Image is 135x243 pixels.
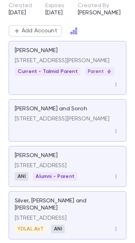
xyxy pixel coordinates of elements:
span: Alumni - Parent [33,174,77,179]
span: YDLAL AirT [15,226,47,232]
p: Add Account [20,27,57,35]
p: Created [9,2,32,9]
span: ANI [51,226,65,232]
p: [STREET_ADDRESS][PERSON_NAME] [15,57,120,64]
p: [PERSON_NAME] [15,152,58,159]
p: Parent [88,69,112,74]
p: Silver, [PERSON_NAME] and [PERSON_NAME] [15,197,120,212]
span: Current - Talmid Parent [15,69,81,74]
div: [DATE] [9,2,32,17]
p: Created By [78,2,121,9]
p: [STREET_ADDRESS] [15,162,120,169]
span: ANI [15,174,28,179]
p: [PERSON_NAME] and Soroh [15,105,87,113]
div: [PERSON_NAME] [78,2,121,17]
p: [STREET_ADDRESS][PERSON_NAME] [15,115,110,123]
div: [DATE] [45,2,64,17]
p: Expires [45,2,64,9]
p: [STREET_ADDRESS] [15,215,120,222]
p: [PERSON_NAME] [15,47,58,54]
button: Add Account [9,25,62,37]
button: Open in Data Center [68,25,80,37]
div: Parent [85,67,115,76]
